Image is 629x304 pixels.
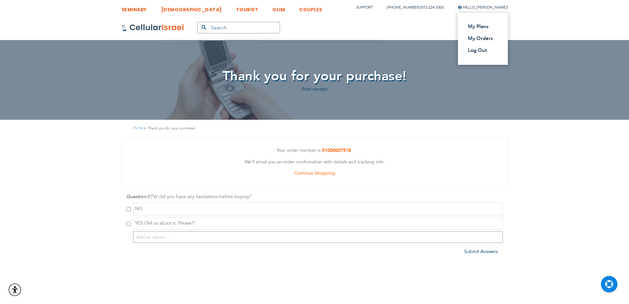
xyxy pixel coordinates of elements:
[272,2,285,14] a: OLIM
[135,205,143,212] span: NO
[468,47,494,54] a: Log Out
[458,5,508,10] span: Hello, [PERSON_NAME]!
[294,170,335,176] a: Continue Shopping
[468,35,494,42] a: My Orders
[464,248,498,255] a: Submit Answers
[122,24,184,32] img: Cellular Israel Logo
[236,2,259,14] a: TOURIST
[133,125,143,130] a: Home
[127,158,503,166] p: We'll email you an order confirmation with details and tracking info.
[356,5,373,10] a: Support
[421,5,444,10] a: 072-224-3300
[302,86,328,92] a: Print receipt
[380,3,444,12] li: /
[223,67,407,85] span: Thank you for your purchase!
[148,125,195,131] strong: Thank you for your purchase!
[161,2,222,14] a: [DEMOGRAPHIC_DATA]
[135,220,195,226] span: YES (Tell us about it. Please?)
[127,147,503,155] p: Your order number is: .
[468,23,494,30] a: My Plans
[122,2,147,14] a: SEMINARY
[148,194,251,200] span: BTW did you have any hesitations before buying?
[387,5,420,10] a: [PHONE_NUMBER]
[133,231,503,243] input: Add an option...
[126,194,148,200] strong: Question:
[299,2,322,14] a: COUPLES
[322,147,351,153] a: 51000007518
[197,22,280,33] input: Search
